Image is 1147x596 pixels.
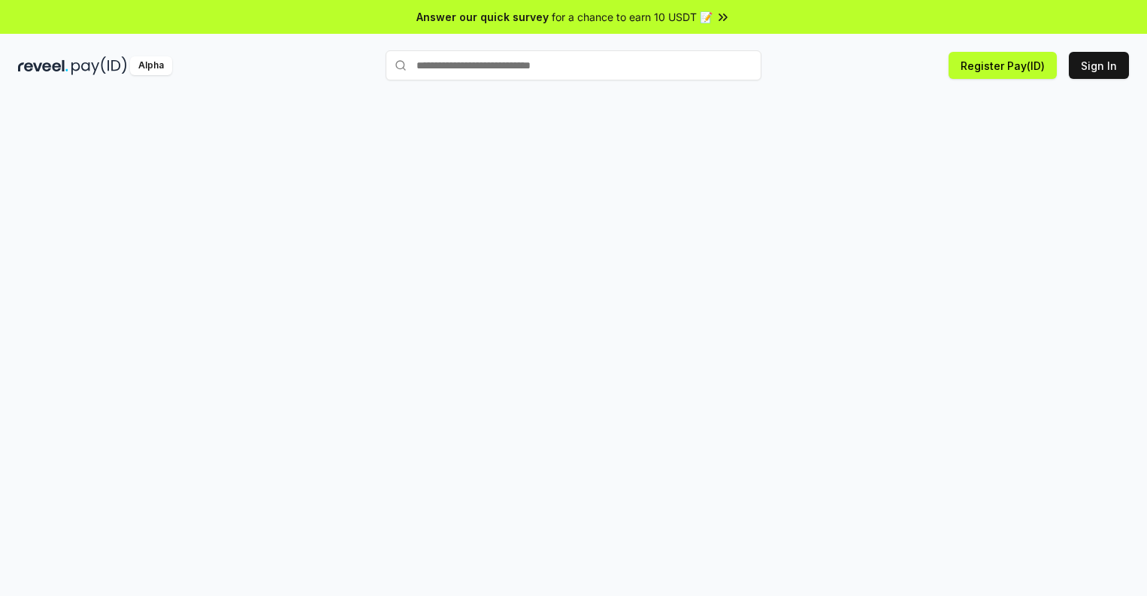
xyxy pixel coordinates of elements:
[71,56,127,75] img: pay_id
[130,56,172,75] div: Alpha
[18,56,68,75] img: reveel_dark
[552,9,713,25] span: for a chance to earn 10 USDT 📝
[1069,52,1129,79] button: Sign In
[416,9,549,25] span: Answer our quick survey
[949,52,1057,79] button: Register Pay(ID)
